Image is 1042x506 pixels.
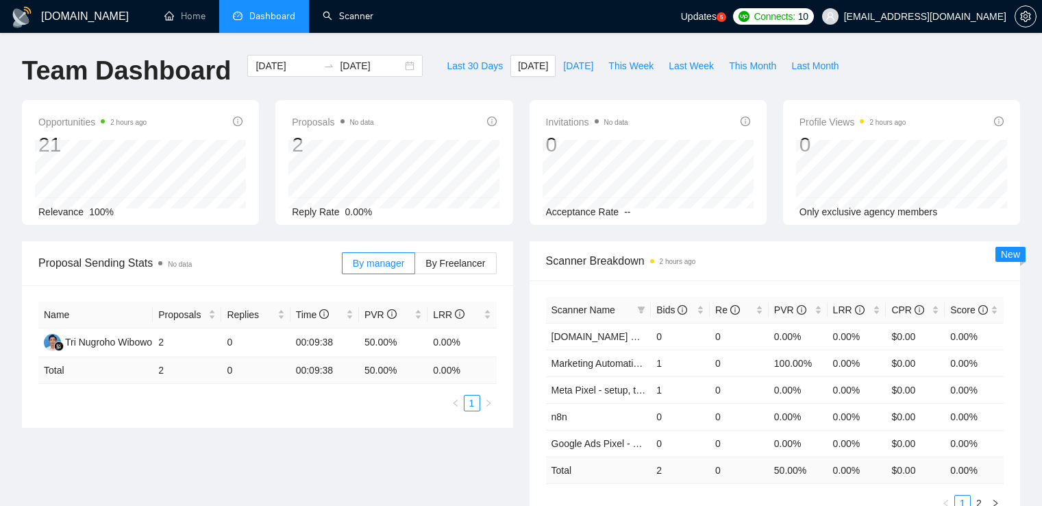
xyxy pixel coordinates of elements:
[945,323,1004,350] td: 0.00%
[551,411,567,422] a: n8n
[769,457,828,483] td: 50.00 %
[886,350,945,376] td: $0.00
[256,58,318,73] input: Start date
[710,323,769,350] td: 0
[168,261,192,268] span: No data
[710,350,769,376] td: 0
[54,341,64,351] img: gigradar-bm.png
[798,9,808,24] span: 10
[769,350,828,376] td: 100.00%
[38,357,153,384] td: Total
[828,457,886,483] td: 0.00 %
[769,430,828,457] td: 0.00%
[886,403,945,430] td: $0.00
[945,403,1004,430] td: 0.00%
[769,376,828,403] td: 0.00%
[89,206,114,217] span: 100%
[323,10,373,22] a: searchScanner
[110,119,147,126] time: 2 hours ago
[433,309,464,320] span: LRR
[551,358,732,369] a: Marketing Automation - [PERSON_NAME]
[38,254,342,272] span: Proposal Sending Stats
[359,357,427,384] td: 50.00 %
[950,304,987,315] span: Score
[995,459,1028,492] iframe: Intercom live chat
[551,385,738,396] a: Meta Pixel - setup, troubleshooting, tracking
[364,309,397,320] span: PVR
[799,114,906,130] span: Profile Views
[886,430,945,457] td: $0.00
[651,457,710,483] td: 2
[886,376,945,403] td: $0.00
[563,58,593,73] span: [DATE]
[774,304,806,315] span: PVR
[828,323,886,350] td: 0.00%
[754,9,795,24] span: Connects:
[510,55,556,77] button: [DATE]
[1015,11,1036,22] span: setting
[546,457,652,483] td: Total
[624,206,630,217] span: --
[292,132,373,158] div: 2
[464,395,480,411] li: 1
[153,328,221,357] td: 2
[604,119,628,126] span: No data
[233,117,243,126] span: info-circle
[791,58,839,73] span: Last Month
[1001,249,1020,260] span: New
[290,328,359,357] td: 00:09:38
[833,304,865,315] span: LRR
[661,55,721,77] button: Last Week
[769,403,828,430] td: 0.00%
[601,55,661,77] button: This Week
[227,307,274,322] span: Replies
[353,258,404,269] span: By manager
[651,323,710,350] td: 0
[455,309,464,319] span: info-circle
[323,60,334,71] span: to
[340,58,402,73] input: End date
[425,258,485,269] span: By Freelancer
[669,58,714,73] span: Last Week
[546,206,619,217] span: Acceptance Rate
[487,117,497,126] span: info-circle
[945,430,1004,457] td: 0.00%
[233,11,243,21] span: dashboard
[464,396,480,411] a: 1
[828,376,886,403] td: 0.00%
[710,457,769,483] td: 0
[855,305,865,315] span: info-circle
[869,119,906,126] time: 2 hours ago
[721,55,784,77] button: This Month
[828,350,886,376] td: 0.00%
[158,307,206,322] span: Proposals
[741,117,750,126] span: info-circle
[715,304,740,315] span: Re
[634,300,648,320] span: filter
[681,11,717,22] span: Updates
[546,132,628,158] div: 0
[784,55,846,77] button: Last Month
[945,457,1004,483] td: 0.00 %
[651,376,710,403] td: 1
[38,114,147,130] span: Opportunities
[345,206,373,217] span: 0.00%
[221,302,290,328] th: Replies
[480,395,497,411] button: right
[451,399,460,407] span: left
[945,350,1004,376] td: 0.00%
[797,305,806,315] span: info-circle
[38,206,84,217] span: Relevance
[350,119,374,126] span: No data
[720,14,723,21] text: 5
[427,357,496,384] td: 0.00 %
[886,457,945,483] td: $ 0.00
[221,357,290,384] td: 0
[65,335,152,350] div: Tri Nugroho Wibowo
[249,10,295,22] span: Dashboard
[484,399,493,407] span: right
[608,58,654,73] span: This Week
[637,306,645,314] span: filter
[439,55,510,77] button: Last 30 Days
[828,403,886,430] td: 0.00%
